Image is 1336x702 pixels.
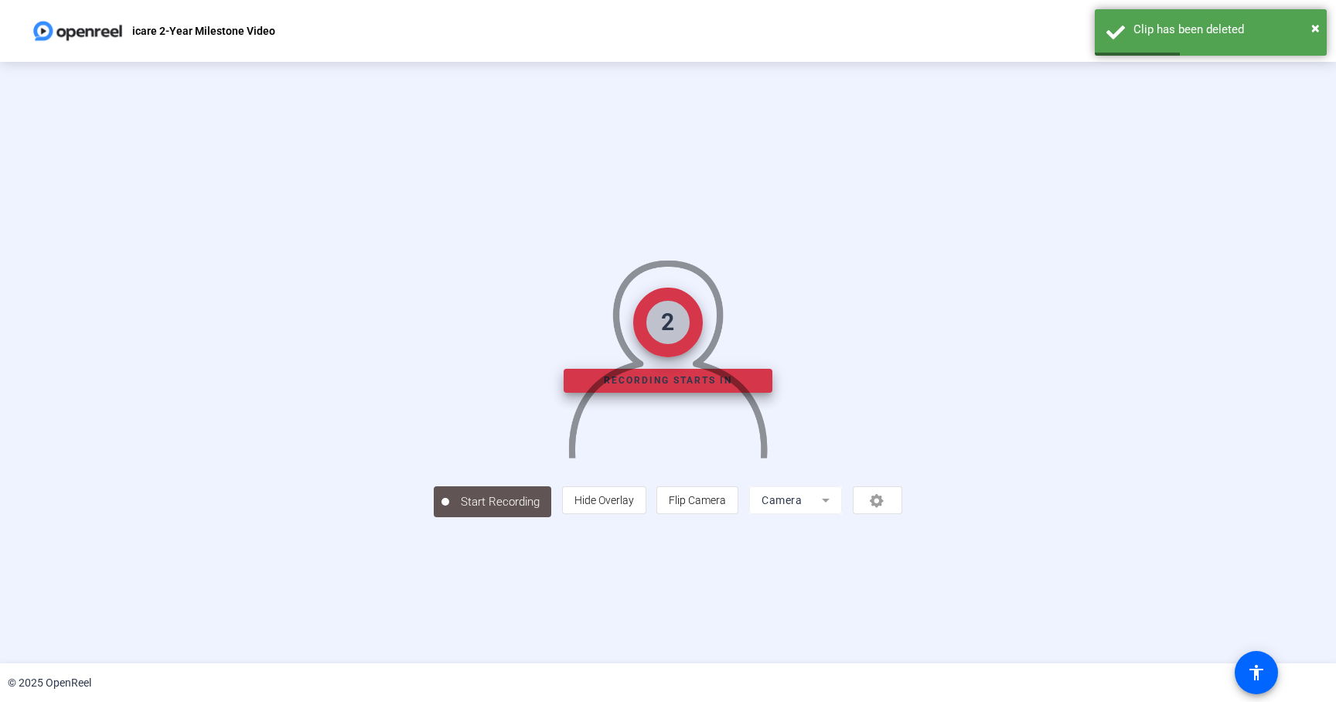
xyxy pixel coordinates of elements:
[1133,21,1315,39] div: Clip has been deleted
[434,486,551,517] button: Start Recording
[567,247,769,458] img: overlay
[1311,16,1320,39] button: Close
[574,494,634,506] span: Hide Overlay
[656,486,738,514] button: Flip Camera
[669,494,726,506] span: Flip Camera
[562,486,646,514] button: Hide Overlay
[132,22,275,40] p: icare 2-Year Milestone Video
[1311,19,1320,37] span: ×
[661,305,674,339] div: 2
[31,15,124,46] img: OpenReel logo
[449,493,551,511] span: Start Recording
[8,675,91,691] div: © 2025 OpenReel
[1247,663,1266,682] mat-icon: accessibility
